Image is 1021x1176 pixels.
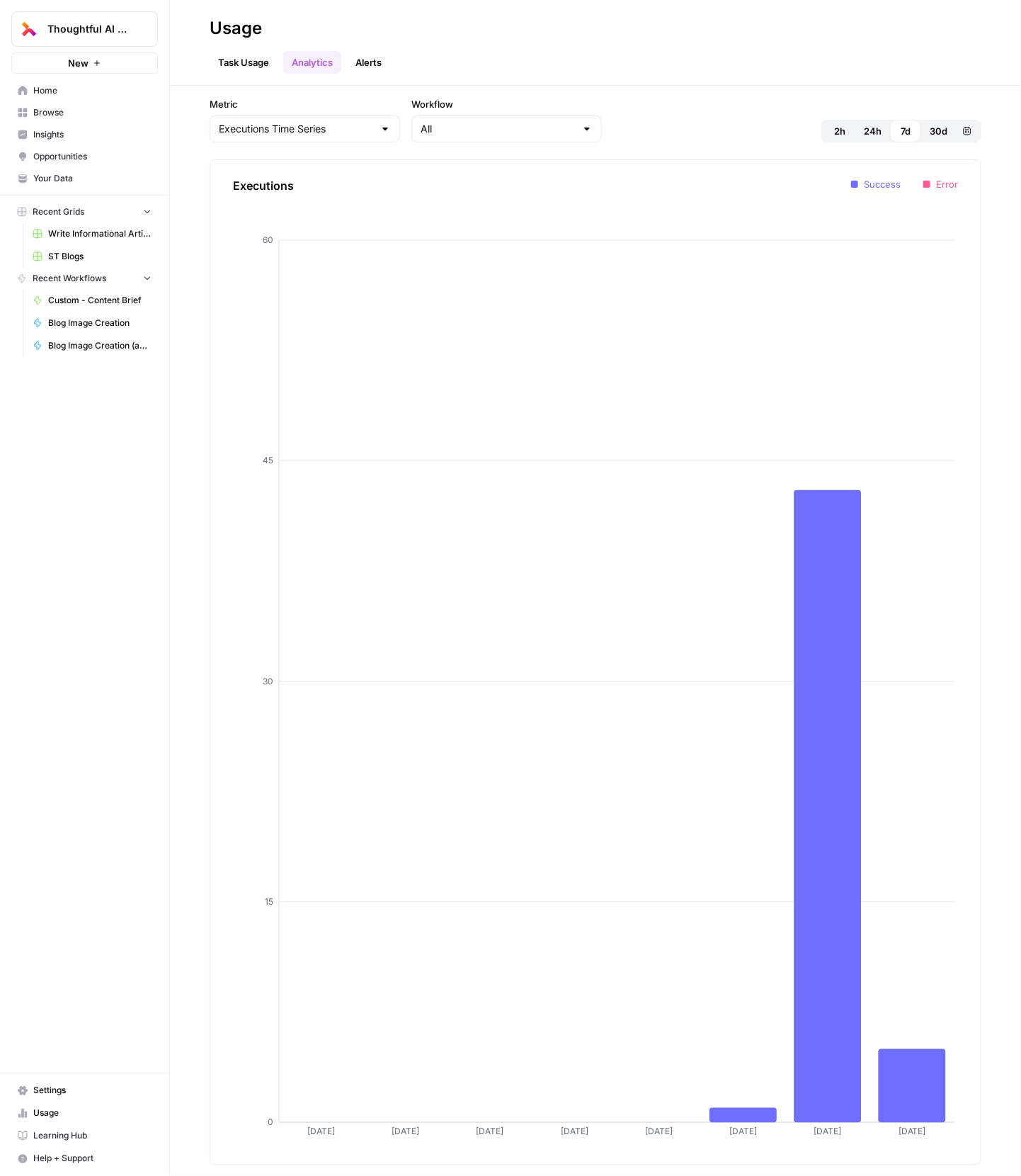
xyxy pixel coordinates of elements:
[561,1126,588,1136] tspan: [DATE]
[33,1085,152,1097] span: Settings
[921,120,956,142] button: 30d
[26,334,158,357] a: Blog Image Creation (ad hoc)
[16,16,42,42] img: Thoughtful AI Content Engine Logo
[33,205,84,218] span: Recent Grids
[11,123,158,146] a: Insights
[899,1126,926,1136] tspan: [DATE]
[48,294,152,307] span: Custom - Content Brief
[11,145,158,168] a: Opportunities
[48,339,152,352] span: Blog Image Creation (ad hoc)
[11,52,158,74] button: New
[33,106,152,119] span: Browse
[11,79,158,102] a: Home
[48,227,152,240] span: Write Informational Article
[11,167,158,190] a: Your Data
[411,97,602,111] label: Workflow
[855,120,890,142] button: 24h
[11,1148,158,1170] button: Help + Support
[347,51,390,74] a: Alerts
[219,122,374,136] input: Executions Time Series
[26,312,158,334] a: Blog Image Creation
[11,1125,158,1148] a: Learning Hub
[26,222,158,245] a: Write Informational Article
[824,120,855,142] button: 2h
[901,124,911,138] span: 7d
[814,1126,842,1136] tspan: [DATE]
[392,1126,419,1136] tspan: [DATE]
[48,317,152,329] span: Blog Image Creation
[11,201,158,222] button: Recent Grids
[268,1117,273,1128] tspan: 0
[33,1130,152,1143] span: Learning Hub
[11,11,158,47] button: Workspace: Thoughtful AI Content Engine
[33,272,106,285] span: Recent Workflows
[851,177,901,191] li: Success
[923,177,958,191] li: Error
[729,1126,757,1136] tspan: [DATE]
[33,172,152,185] span: Your Data
[263,234,273,245] tspan: 60
[263,456,273,466] tspan: 45
[11,101,158,124] a: Browse
[307,1126,335,1136] tspan: [DATE]
[33,150,152,163] span: Opportunities
[33,1153,152,1165] span: Help + Support
[47,22,133,36] span: Thoughtful AI Content Engine
[645,1126,673,1136] tspan: [DATE]
[26,245,158,268] a: ST Blogs
[48,250,152,263] span: ST Blogs
[11,268,158,289] button: Recent Workflows
[33,84,152,97] span: Home
[11,1102,158,1125] a: Usage
[210,97,400,111] label: Metric
[834,124,845,138] span: 2h
[68,56,89,70] span: New
[33,1107,152,1120] span: Usage
[265,897,273,908] tspan: 15
[283,51,341,74] a: Analytics
[210,51,278,74] a: Task Usage
[33,128,152,141] span: Insights
[421,122,576,136] input: All
[263,676,273,686] tspan: 30
[930,124,947,138] span: 30d
[477,1126,504,1136] tspan: [DATE]
[26,289,158,312] a: Custom - Content Brief
[11,1080,158,1102] a: Settings
[210,17,262,40] div: Usage
[864,124,882,138] span: 24h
